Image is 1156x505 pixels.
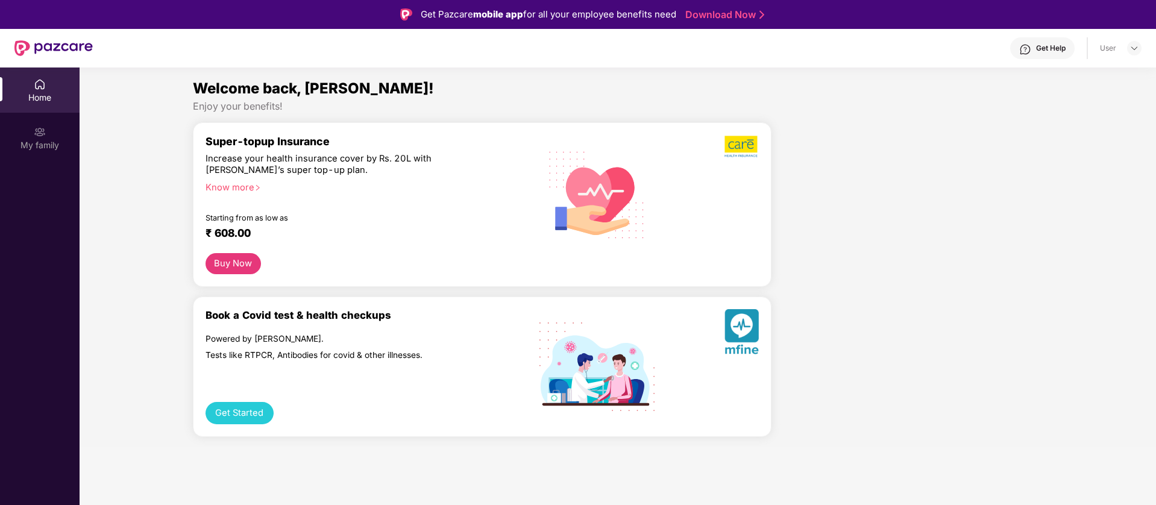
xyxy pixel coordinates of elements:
[206,213,477,222] div: Starting from as low as
[206,253,261,274] button: Buy Now
[1100,43,1116,53] div: User
[206,333,476,344] div: Powered by [PERSON_NAME].
[421,7,676,22] div: Get Pazcare for all your employee benefits need
[539,136,655,252] img: svg+xml;base64,PHN2ZyB4bWxucz0iaHR0cDovL3d3dy53My5vcmcvMjAwMC9zdmciIHhtbG5zOnhsaW5rPSJodHRwOi8vd3...
[473,8,523,20] strong: mobile app
[14,40,93,56] img: New Pazcare Logo
[1019,43,1031,55] img: svg+xml;base64,PHN2ZyBpZD0iSGVscC0zMngzMiIgeG1sbnM9Imh0dHA6Ly93d3cudzMub3JnLzIwMDAvc3ZnIiB3aWR0aD...
[206,182,521,190] div: Know more
[206,135,529,148] div: Super-topup Insurance
[400,8,412,20] img: Logo
[206,350,476,360] div: Tests like RTPCR, Antibodies for covid & other illnesses.
[1036,43,1066,53] div: Get Help
[206,402,274,424] button: Get Started
[34,126,46,138] img: svg+xml;base64,PHN2ZyB3aWR0aD0iMjAiIGhlaWdodD0iMjAiIHZpZXdCb3g9IjAgMCAyMCAyMCIgZmlsbD0ibm9uZSIgeG...
[206,153,476,177] div: Increase your health insurance cover by Rs. 20L with [PERSON_NAME]’s super top-up plan.
[685,8,761,21] a: Download Now
[724,135,759,158] img: b5dec4f62d2307b9de63beb79f102df3.png
[34,78,46,90] img: svg+xml;base64,PHN2ZyBpZD0iSG9tZSIgeG1sbnM9Imh0dHA6Ly93d3cudzMub3JnLzIwMDAvc3ZnIiB3aWR0aD0iMjAiIG...
[206,227,517,241] div: ₹ 608.00
[206,309,529,321] div: Book a Covid test & health checkups
[193,100,1043,113] div: Enjoy your benefits!
[724,309,759,359] img: svg+xml;base64,PHN2ZyB4bWxucz0iaHR0cDovL3d3dy53My5vcmcvMjAwMC9zdmciIHhtbG5zOnhsaW5rPSJodHRwOi8vd3...
[1129,43,1139,53] img: svg+xml;base64,PHN2ZyBpZD0iRHJvcGRvd24tMzJ4MzIiIHhtbG5zPSJodHRwOi8vd3d3LnczLm9yZy8yMDAwL3N2ZyIgd2...
[539,322,655,411] img: svg+xml;base64,PHN2ZyB4bWxucz0iaHR0cDovL3d3dy53My5vcmcvMjAwMC9zdmciIHdpZHRoPSIxOTIiIGhlaWdodD0iMT...
[759,8,764,21] img: Stroke
[254,184,261,191] span: right
[193,80,434,97] span: Welcome back, [PERSON_NAME]!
